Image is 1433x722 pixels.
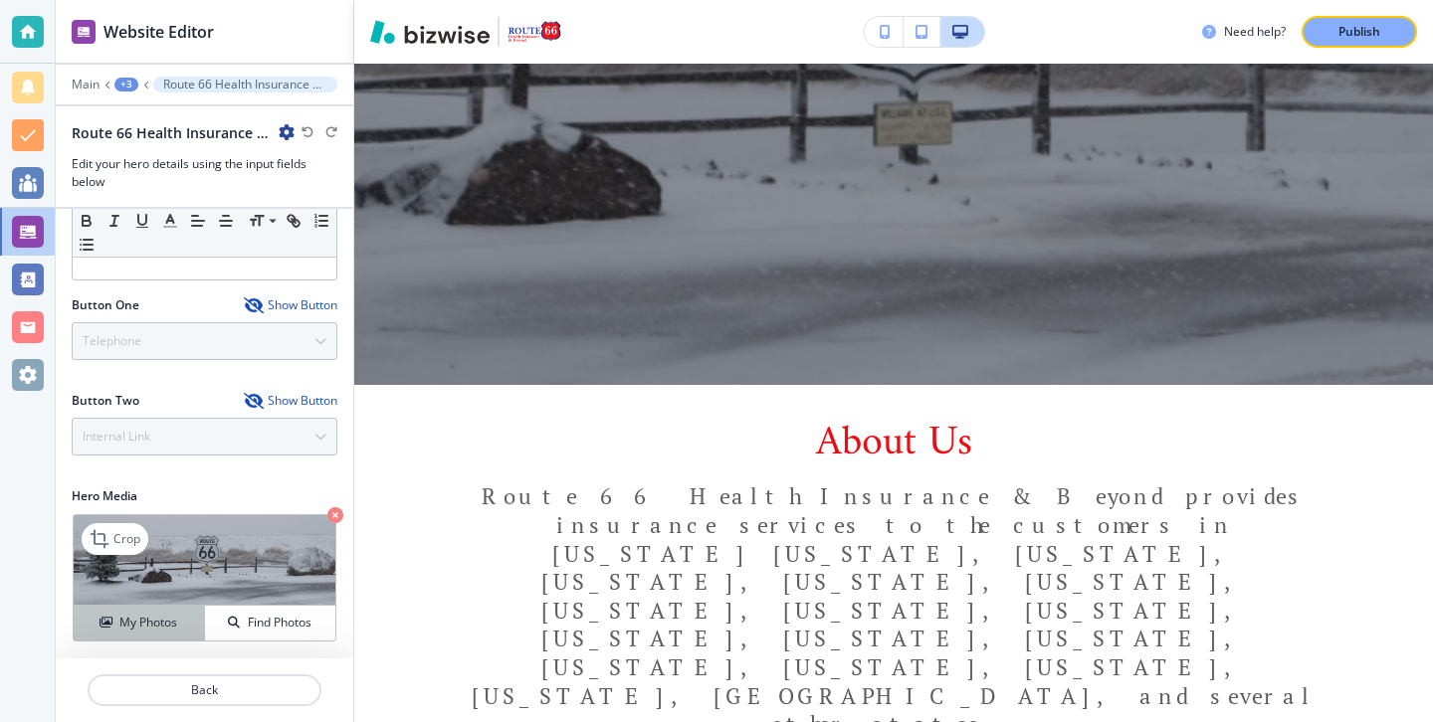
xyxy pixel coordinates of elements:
p: Route 66 Health Insurance & Beyond [163,78,327,91]
h2: Button Two [72,392,139,410]
button: Show Button [244,297,337,313]
h3: Need help? [1224,23,1286,41]
button: Publish [1302,16,1417,48]
div: CropMy PhotosFind Photos [72,513,337,642]
h2: Button One [72,296,139,314]
p: Back [90,681,319,699]
h4: Find Photos [248,614,311,632]
button: Route 66 Health Insurance & Beyond [153,77,337,92]
p: Publish [1338,23,1380,41]
div: Crop [82,523,148,555]
img: Your Logo [508,21,561,43]
h2: Route 66 Health Insurance & Beyond [72,122,271,143]
img: Bizwise Logo [370,20,490,44]
h2: Website Editor [103,20,214,44]
h4: My Photos [119,614,177,632]
button: Back [88,674,321,706]
p: Crop [113,530,140,548]
button: Main [72,78,100,91]
h2: Hero Media [72,487,337,505]
img: editor icon [72,20,96,44]
button: Show Button [244,393,337,409]
button: My Photos [74,606,205,640]
button: +3 [114,78,138,91]
h3: Edit your hero details using the input fields below [72,155,337,191]
span: About Us [816,407,972,480]
button: Find Photos [205,606,335,640]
